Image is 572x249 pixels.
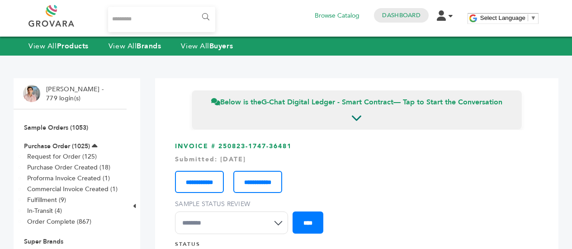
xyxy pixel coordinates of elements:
[382,11,420,19] a: Dashboard
[57,41,89,51] strong: Products
[27,217,91,226] a: Order Complete (867)
[109,41,161,51] a: View AllBrands
[209,41,233,51] strong: Buyers
[24,123,88,132] a: Sample Orders (1053)
[211,97,502,107] span: Below is the — Tap to Start the Conversation
[28,41,89,51] a: View AllProducts
[528,14,528,21] span: ​
[46,85,106,103] li: [PERSON_NAME] - 779 login(s)
[27,185,118,193] a: Commercial Invoice Created (1)
[27,174,110,183] a: Proforma Invoice Created (1)
[181,41,233,51] a: View AllBuyers
[261,97,393,107] strong: G-Chat Digital Ledger - Smart Contract
[27,207,62,215] a: In-Transit (4)
[27,196,66,204] a: Fulfillment (9)
[480,14,525,21] span: Select Language
[530,14,536,21] span: ▼
[108,7,215,32] input: Search...
[480,14,536,21] a: Select Language​
[315,11,359,21] a: Browse Catalog
[175,142,539,241] h3: INVOICE # 250823-1747-36481
[175,155,539,164] div: Submitted: [DATE]
[27,163,110,172] a: Purchase Order Created (18)
[175,200,293,209] label: Sample Status Review
[137,41,161,51] strong: Brands
[24,237,63,246] a: Super Brands
[24,142,90,150] a: Purchase Order (1025)
[27,152,97,161] a: Request for Order (125)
